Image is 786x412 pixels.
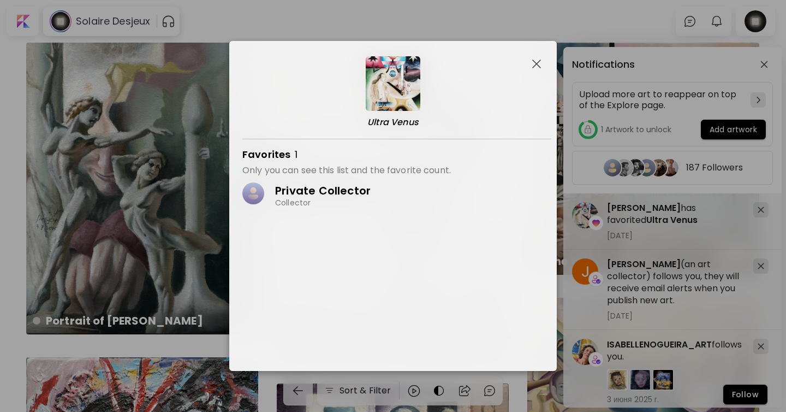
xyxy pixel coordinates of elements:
p: Private Collector [275,184,371,198]
h4: Only you can see this list and the favorite count. [242,164,538,176]
img: thumbnail [366,56,420,111]
button: Close [529,57,544,71]
h4: Favorites [242,148,290,161]
img: Close [532,60,541,68]
h4: 1 [295,148,297,164]
p: Collector [275,198,311,208]
p: Ultra Venus [367,117,419,127]
a: thumbnailUltra Venus [379,56,415,138]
